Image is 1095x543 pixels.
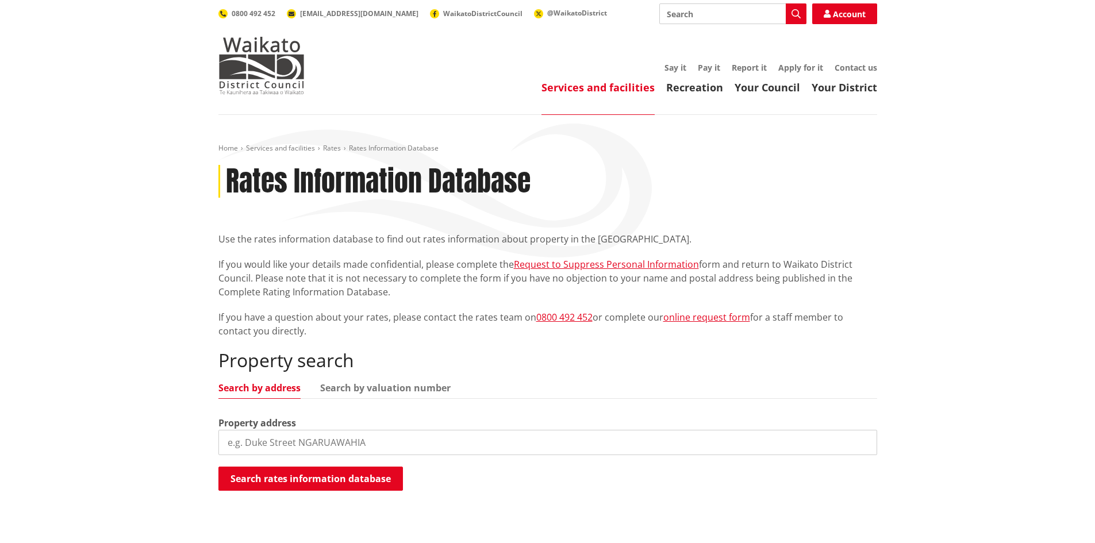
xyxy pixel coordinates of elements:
span: 0800 492 452 [232,9,275,18]
span: Rates Information Database [349,143,439,153]
a: Home [218,143,238,153]
p: Use the rates information database to find out rates information about property in the [GEOGRAPHI... [218,232,877,246]
span: @WaikatoDistrict [547,8,607,18]
a: Search by address [218,383,301,392]
a: online request form [663,311,750,324]
a: Say it [664,62,686,73]
input: e.g. Duke Street NGARUAWAHIA [218,430,877,455]
a: [EMAIL_ADDRESS][DOMAIN_NAME] [287,9,418,18]
a: Recreation [666,80,723,94]
input: Search input [659,3,806,24]
p: If you would like your details made confidential, please complete the form and return to Waikato ... [218,257,877,299]
a: Account [812,3,877,24]
a: Services and facilities [541,80,655,94]
a: Rates [323,143,341,153]
a: Contact us [835,62,877,73]
h2: Property search [218,349,877,371]
a: Report it [732,62,767,73]
a: Services and facilities [246,143,315,153]
a: WaikatoDistrictCouncil [430,9,522,18]
img: Waikato District Council - Te Kaunihera aa Takiwaa o Waikato [218,37,305,94]
a: 0800 492 452 [218,9,275,18]
button: Search rates information database [218,467,403,491]
span: [EMAIL_ADDRESS][DOMAIN_NAME] [300,9,418,18]
label: Property address [218,416,296,430]
nav: breadcrumb [218,144,877,153]
p: If you have a question about your rates, please contact the rates team on or complete our for a s... [218,310,877,338]
a: Search by valuation number [320,383,451,392]
h1: Rates Information Database [226,165,531,198]
a: 0800 492 452 [536,311,593,324]
a: Pay it [698,62,720,73]
span: WaikatoDistrictCouncil [443,9,522,18]
a: Request to Suppress Personal Information [514,258,699,271]
a: Apply for it [778,62,823,73]
a: @WaikatoDistrict [534,8,607,18]
a: Your District [812,80,877,94]
a: Your Council [735,80,800,94]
